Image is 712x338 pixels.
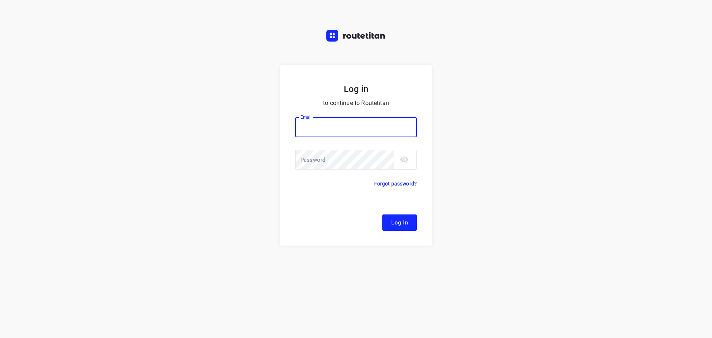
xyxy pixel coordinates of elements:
img: Routetitan [326,30,386,42]
span: Log In [391,218,408,227]
button: Log In [382,214,417,231]
h5: Log in [295,83,417,95]
p: Forgot password? [374,179,417,188]
p: to continue to Routetitan [295,98,417,108]
button: toggle password visibility [397,152,412,167]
